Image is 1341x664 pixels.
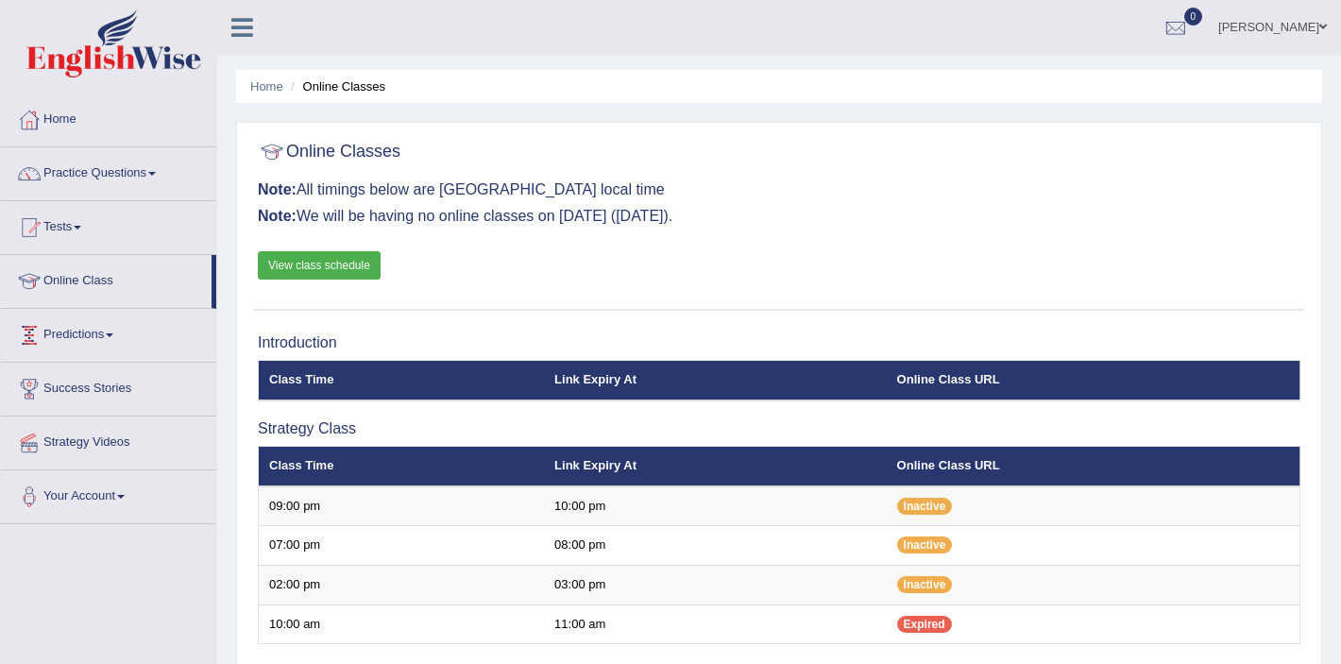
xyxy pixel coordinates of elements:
[1,309,216,356] a: Predictions
[544,447,887,486] th: Link Expiry At
[259,447,545,486] th: Class Time
[897,576,953,593] span: Inactive
[887,447,1300,486] th: Online Class URL
[1184,8,1203,26] span: 0
[1,363,216,410] a: Success Stories
[258,208,1300,225] h3: We will be having no online classes on [DATE] ([DATE]).
[258,138,400,166] h2: Online Classes
[1,417,216,464] a: Strategy Videos
[544,604,887,644] td: 11:00 am
[1,201,216,248] a: Tests
[258,420,1300,437] h3: Strategy Class
[544,565,887,604] td: 03:00 pm
[897,498,953,515] span: Inactive
[258,251,381,280] a: View class schedule
[897,536,953,553] span: Inactive
[544,486,887,526] td: 10:00 pm
[259,604,545,644] td: 10:00 am
[1,94,216,141] a: Home
[1,255,212,302] a: Online Class
[259,526,545,566] td: 07:00 pm
[258,208,297,224] b: Note:
[544,361,887,400] th: Link Expiry At
[1,470,216,518] a: Your Account
[258,181,297,197] b: Note:
[887,361,1300,400] th: Online Class URL
[259,486,545,526] td: 09:00 pm
[897,616,952,633] span: Expired
[259,565,545,604] td: 02:00 pm
[286,77,385,95] li: Online Classes
[258,181,1300,198] h3: All timings below are [GEOGRAPHIC_DATA] local time
[259,361,545,400] th: Class Time
[1,147,216,195] a: Practice Questions
[544,526,887,566] td: 08:00 pm
[258,334,1300,351] h3: Introduction
[250,79,283,94] a: Home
